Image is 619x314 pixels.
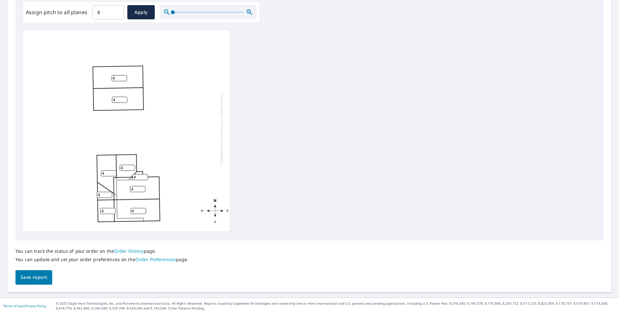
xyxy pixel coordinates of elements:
[3,304,23,308] a: Terms of Use
[15,257,189,262] p: You can update and set your order preferences on the page.
[56,301,616,311] p: © 2025 Eagle View Technologies, Inc. and Pictometry International Corp. All Rights Reserved. Repo...
[26,8,87,16] label: Assign pitch to all planes
[93,3,124,21] input: 00.0
[15,248,189,254] p: You can track the status of your order on the page.
[133,8,150,16] span: Apply
[127,5,155,19] button: Apply
[25,304,46,308] a: Privacy Policy
[114,248,144,254] a: Order History
[21,273,47,281] span: Save report
[3,304,46,308] p: |
[15,270,52,285] button: Save report
[135,256,176,262] a: Order Preferences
